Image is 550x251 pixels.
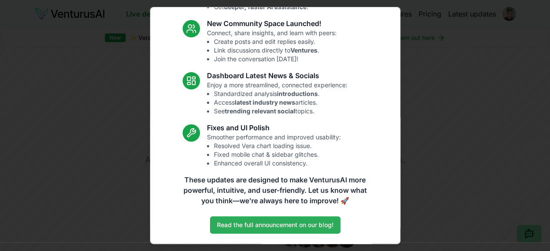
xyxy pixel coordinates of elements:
[225,107,295,115] strong: trending relevant social
[207,29,337,63] p: Connect, share insights, and learn with peers:
[214,98,347,107] li: Access articles.
[207,18,337,29] h3: New Community Space Launched!
[207,81,347,116] p: Enjoy a more streamlined, connected experience:
[277,90,318,97] strong: introductions
[207,70,347,81] h3: Dashboard Latest News & Socials
[290,46,317,54] strong: Ventures
[214,142,341,150] li: Resolved Vera chart loading issue.
[207,122,341,133] h3: Fixes and UI Polish
[214,107,347,116] li: See topics.
[210,216,340,234] a: Read the full announcement on our blog!
[214,55,337,63] li: Join the conversation [DATE]!
[235,99,295,106] strong: latest industry news
[207,133,341,168] p: Smoother performance and improved usability:
[214,159,341,168] li: Enhanced overall UI consistency.
[178,175,373,206] p: These updates are designed to make VenturusAI more powerful, intuitive, and user-friendly. Let us...
[214,46,337,55] li: Link discussions directly to .
[214,89,347,98] li: Standardized analysis .
[214,37,337,46] li: Create posts and edit replies easily.
[214,150,341,159] li: Fixed mobile chat & sidebar glitches.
